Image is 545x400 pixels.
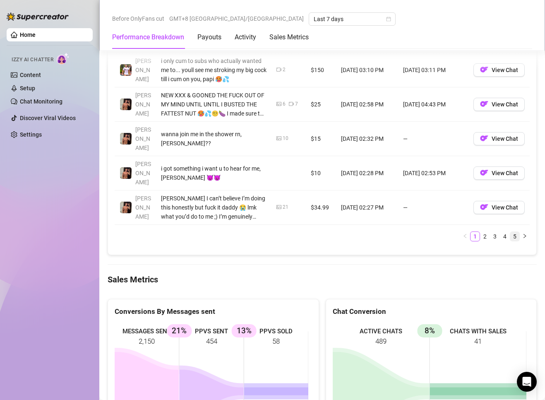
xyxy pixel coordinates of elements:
td: $150 [306,53,336,87]
a: OFView Chat [473,206,525,212]
span: Last 7 days [314,13,391,25]
span: Before OnlyFans cut [112,12,164,25]
h4: Sales Metrics [108,274,537,285]
button: OFView Chat [473,166,525,180]
span: [PERSON_NAME] [135,195,151,220]
td: $15 [306,122,336,156]
a: OFView Chat [473,68,525,75]
img: Zach [120,133,132,145]
li: 1 [470,231,480,241]
span: video-camera [276,67,281,72]
div: 2 [283,66,286,74]
td: [DATE] 04:43 PM [398,87,468,122]
span: [PERSON_NAME] [135,58,151,82]
a: Chat Monitoring [20,98,62,105]
img: OF [480,134,488,142]
span: calendar [386,17,391,22]
span: GMT+8 [GEOGRAPHIC_DATA]/[GEOGRAPHIC_DATA] [169,12,304,25]
li: 2 [480,231,490,241]
a: Content [20,72,41,78]
div: i only cum to subs who actually wanted me to... youll see me stroking my big cock till i cum on y... [161,56,266,84]
span: View Chat [492,170,518,176]
img: AI Chatter [57,53,70,65]
a: Setup [20,85,35,92]
div: 6 [283,100,286,108]
div: 21 [283,203,288,211]
td: — [398,190,468,225]
td: [DATE] 02:27 PM [336,190,398,225]
div: Open Intercom Messenger [517,372,537,392]
div: [PERSON_NAME] I can’t believe I’m doing this honestly but fuck it daddy 😭 lmk what you’d do to me... [161,194,266,221]
div: Chat Conversion [333,306,530,317]
img: Zach [120,99,132,110]
button: OFView Chat [473,63,525,77]
div: Sales Metrics [269,32,309,42]
td: [DATE] 02:28 PM [336,156,398,190]
img: Hector [120,64,132,76]
a: Settings [20,131,42,138]
span: Izzy AI Chatter [12,56,53,64]
td: $34.99 [306,190,336,225]
div: Payouts [197,32,221,42]
div: Activity [235,32,256,42]
a: OFView Chat [473,171,525,178]
a: Discover Viral Videos [20,115,76,121]
img: OF [480,65,488,74]
div: Performance Breakdown [112,32,184,42]
span: [PERSON_NAME] [135,161,151,186]
td: [DATE] 02:58 PM [336,87,398,122]
span: right [522,234,527,239]
td: [DATE] 03:10 PM [336,53,398,87]
a: 2 [480,232,490,241]
li: Previous Page [460,231,470,241]
td: [DATE] 03:11 PM [398,53,468,87]
span: picture [276,101,281,106]
div: Conversions By Messages sent [115,306,312,317]
button: right [520,231,530,241]
img: OF [480,203,488,211]
img: OF [480,169,488,177]
li: 4 [500,231,510,241]
img: Zach [120,167,132,179]
button: OFView Chat [473,201,525,214]
span: picture [276,136,281,141]
div: 10 [283,135,288,142]
td: $25 [306,87,336,122]
td: [DATE] 02:32 PM [336,122,398,156]
li: 5 [510,231,520,241]
a: 1 [471,232,480,241]
img: OF [480,100,488,108]
span: [PERSON_NAME] [135,126,151,151]
td: [DATE] 02:53 PM [398,156,468,190]
a: OFView Chat [473,103,525,109]
div: NEW XXX & GOONED THE FUCK OUT OF MY MIND UNTIL UNTIL I BUSTED THE FATTEST NUT 🥵💦😵‍💫🍆 I made sure ... [161,91,266,118]
li: 3 [490,231,500,241]
span: picture [276,205,281,210]
a: Home [20,31,36,38]
span: left [463,234,468,239]
td: $10 [306,156,336,190]
div: wanna join me in the shower rn, [PERSON_NAME]?? [161,130,266,148]
a: 5 [510,232,519,241]
span: View Chat [492,204,518,211]
span: video-camera [289,101,294,106]
button: OFView Chat [473,98,525,111]
button: OFView Chat [473,132,525,145]
td: — [398,122,468,156]
span: View Chat [492,67,518,73]
div: 7 [295,100,298,108]
img: logo-BBDzfeDw.svg [7,12,69,21]
div: i got something i want u to hear for me, [PERSON_NAME] 😈😈 [161,164,266,182]
a: OFView Chat [473,137,525,144]
span: [PERSON_NAME] [135,92,151,117]
li: Next Page [520,231,530,241]
span: View Chat [492,101,518,108]
a: 4 [500,232,509,241]
a: 3 [490,232,499,241]
button: left [460,231,470,241]
img: Zach [120,202,132,213]
span: View Chat [492,135,518,142]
